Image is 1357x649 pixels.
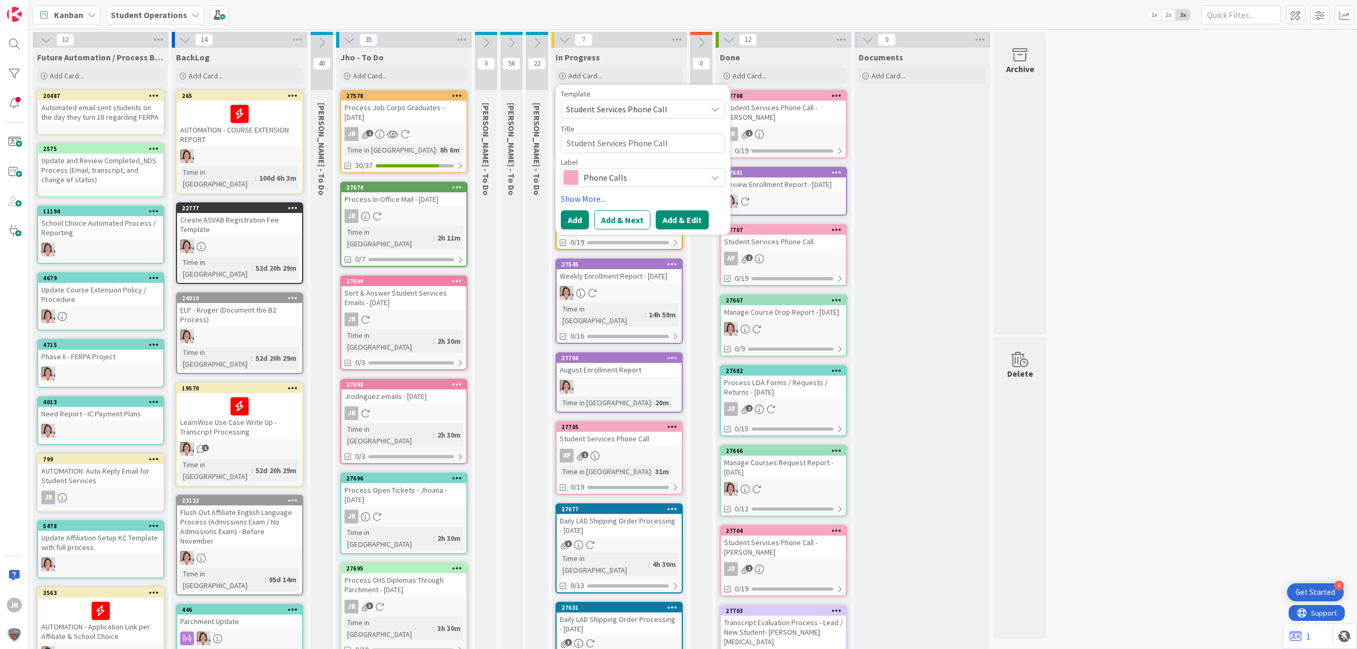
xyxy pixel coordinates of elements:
[38,557,163,571] div: EW
[721,536,846,559] div: Student Services Phone Call - [PERSON_NAME]
[557,286,682,300] div: EW
[724,482,738,496] img: EW
[43,456,163,463] div: 799
[38,588,163,643] div: 3563AUTOMATION - Application Link per Affiliate & School Choice
[180,459,251,482] div: Time in [GEOGRAPHIC_DATA]
[177,101,302,146] div: AUTOMATION - COURSE EXTENSION REPORT
[721,296,846,319] div: 27667Manage Course Drop Report - [DATE]
[560,286,574,300] img: EW
[721,235,846,248] div: Student Services Phone Call
[180,149,194,163] img: EW
[557,432,682,446] div: Student Services Phone Call
[38,101,163,124] div: Automated email sent students on the day they turn 18 regarding FERPA
[177,213,302,236] div: Create ASVAB Registration Fee Template
[570,331,584,342] span: 0/16
[345,406,358,420] div: JR
[561,354,682,362] div: 27706
[38,309,163,323] div: EW
[724,402,738,416] div: JR
[433,335,435,347] span: :
[355,451,365,462] span: 0/3
[366,130,373,137] span: 1
[341,474,466,506] div: 27696Process Open Tickets - Jhoana - [DATE]
[726,447,846,455] div: 27666
[735,583,748,594] span: 0/19
[180,239,194,253] img: EW
[177,384,302,393] div: 19570
[38,397,163,407] div: 4013
[176,495,303,595] a: 23122Flush Out Affiliate English Language Process (Admissions Exam / No Admissions Exam) - Before...
[557,603,682,612] div: 27631
[38,455,163,464] div: 799
[735,343,745,354] span: 0/9
[735,145,748,156] span: 0/19
[38,424,163,438] div: EW
[38,243,163,256] div: EW
[721,101,846,124] div: Student Services Phone Call - [PERSON_NAME]
[180,166,255,190] div: Time in [GEOGRAPHIC_DATA]
[721,562,846,576] div: JR
[721,526,846,536] div: 27704
[721,305,846,319] div: Manage Course Drop Report - [DATE]
[38,491,163,504] div: JR
[1287,583,1344,601] div: Open Get Started checklist, remaining modules: 4
[353,71,387,81] span: Add Card...
[724,194,738,208] img: EW
[653,466,672,477] div: 31m
[436,144,437,156] span: :
[557,514,682,537] div: Daily LAD Shipping Order Processing - [DATE]
[38,91,163,124] div: 20487Automated email sent students on the day they turn 18 regarding FERPA
[38,588,163,598] div: 3563
[38,207,163,239] div: 11194School Choice Automated Process / Reporting
[721,296,846,305] div: 27667
[724,322,738,336] img: EW
[581,451,588,458] span: 1
[724,127,738,141] div: JR
[721,526,846,559] div: 27704Student Services Phone Call - [PERSON_NAME]
[37,454,164,512] a: 799AUTOMATION: Auto Reply Email for Student ServicesJR
[38,273,163,306] div: 4679Update Course Extension Policy / Procedure
[43,398,163,406] div: 4013
[341,127,466,141] div: JR
[7,7,22,22] img: Visit kanbanzone.com
[724,562,738,576] div: JR
[721,177,846,191] div: Review Enrollment Report - [DATE]
[720,295,847,357] a: 27667Manage Course Drop Report - [DATE]EW0/9
[556,352,683,413] a: 27706August Enrollment ReportEWTime in [GEOGRAPHIC_DATA]:20m
[341,564,466,597] div: 27695Process CHS Diplomas Through Parchment - [DATE]
[346,381,466,388] div: 27698
[341,474,466,483] div: 27696
[437,144,462,156] div: 8h 6m
[41,424,55,438] img: EW
[726,527,846,535] div: 27704
[557,353,682,363] div: 27706
[557,363,682,377] div: August Enrollment Report
[43,522,163,530] div: 5478
[180,442,194,456] img: EW
[177,551,302,565] div: EW
[721,252,846,265] div: AP
[177,393,302,439] div: LearnWise Use Case Write Up - Transcript Processing
[721,446,846,456] div: 27666
[177,294,302,303] div: 24019
[720,525,847,597] a: 27704Student Services Phone Call - [PERSON_NAME]JR0/19
[346,184,466,191] div: 27674
[38,397,163,421] div: 4013Need Report - IC Payment Plans
[557,260,682,283] div: 27545Weekly Enrollment Report - [DATE]
[746,565,753,572] span: 1
[561,210,589,229] button: Add
[37,90,164,135] a: 20487Automated email sent students on the day they turn 18 regarding FERPA
[182,385,302,392] div: 19570
[561,158,578,166] span: Label
[37,520,164,579] a: 5478Update Affiliation Setup KC Template with full process.EW
[746,254,753,261] span: 1
[651,397,653,408] span: :
[557,603,682,636] div: 27631Daily LAD Shipping Order Processing - [DATE]
[251,352,253,364] span: :
[721,91,846,124] div: 27708Student Services Phone Call - [PERSON_NAME]
[341,406,466,420] div: JR
[177,330,302,343] div: EW
[43,208,163,215] div: 11194
[176,383,303,486] a: 19570LearnWise Use Case Write Up - Transcript ProcessingEWTime in [GEOGRAPHIC_DATA]:52d 20h 29m
[346,565,466,572] div: 27695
